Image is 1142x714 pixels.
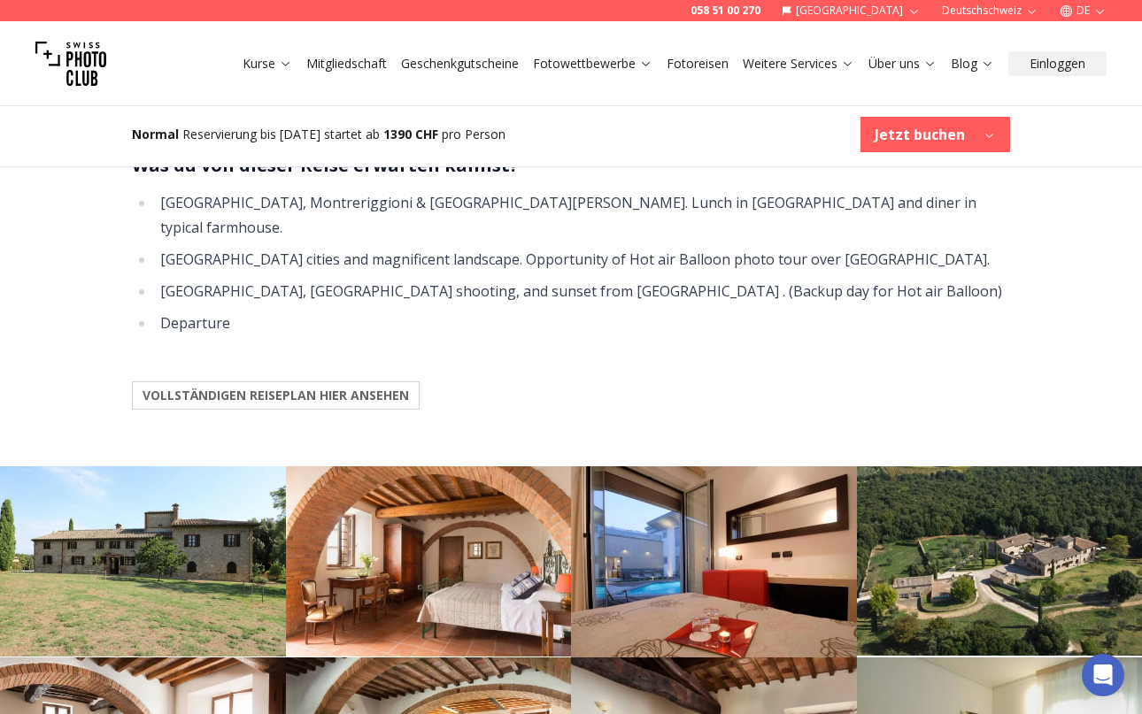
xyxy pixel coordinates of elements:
a: Blog [951,55,994,73]
b: Normal [132,126,179,142]
li: Departure [155,311,1010,335]
a: Geschenkgutscheine [401,55,519,73]
span: Reservierung bis [DATE] startet ab [182,126,380,142]
img: Photo125 [571,466,857,657]
button: Fotoreisen [660,51,736,76]
button: Weitere Services [736,51,861,76]
img: Photo124 [286,466,572,656]
button: Blog [944,51,1001,76]
a: 058 51 00 270 [691,4,760,18]
button: VOLLSTÄNDIGEN REISEPLAN HIER ANSEHEN [132,381,420,410]
img: Swiss photo club [35,28,106,99]
button: Jetzt buchen [860,117,1010,152]
a: Fotowettbewerbe [533,55,652,73]
a: Mitgliedschaft [306,55,387,73]
button: Kurse [235,51,299,76]
a: Kurse [243,55,292,73]
span: pro Person [442,126,505,142]
button: Über uns [861,51,944,76]
button: Mitgliedschaft [299,51,394,76]
button: Einloggen [1008,51,1107,76]
button: Fotowettbewerbe [526,51,660,76]
li: [GEOGRAPHIC_DATA], [GEOGRAPHIC_DATA] shooting, and sunset from [GEOGRAPHIC_DATA] . (Backup day fo... [155,279,1010,303]
a: Weitere Services [743,55,854,73]
div: Open Intercom Messenger [1082,654,1124,696]
a: Über uns [868,55,937,73]
li: [GEOGRAPHIC_DATA], Montreriggioni & [GEOGRAPHIC_DATA][PERSON_NAME]. Lunch in [GEOGRAPHIC_DATA] an... [155,190,1010,240]
b: 1390 CHF [383,126,438,142]
a: Fotoreisen [667,55,729,73]
b: Jetzt buchen [875,124,965,145]
button: Geschenkgutscheine [394,51,526,76]
li: [GEOGRAPHIC_DATA] cities and magnificent landscape. Opportunity of Hot air Balloon photo tour ove... [155,247,1010,272]
b: VOLLSTÄNDIGEN REISEPLAN HIER ANSEHEN [143,387,409,404]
